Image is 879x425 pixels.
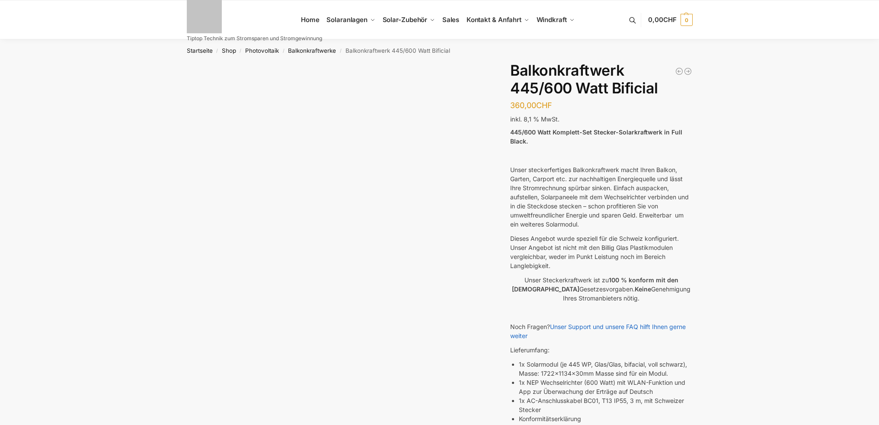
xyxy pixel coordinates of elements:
[510,234,692,270] p: Dieses Angebot wurde speziell für die Schweiz konfiguriert. Unser Angebot ist nicht mit den Billi...
[336,48,345,54] span: /
[510,62,692,97] h1: Balkonkraftwerk 445/600 Watt Bificial
[288,47,336,54] a: Balkonkraftwerke
[519,414,692,423] li: Konformitätserklärung
[187,36,322,41] p: Tiptop Technik zum Stromsparen und Stromgewinnung
[648,7,692,33] a: 0,00CHF 0
[519,396,692,414] li: 1x AC-Anschlusskabel BC01, T13 IP55, 3 m, mit Schweizer Stecker
[222,47,236,54] a: Shop
[519,378,692,396] li: 1x NEP Wechselrichter (600 Watt) mit WLAN-Funktion und App zur Überwachung der Erträge auf Deutsch
[279,48,288,54] span: /
[438,0,463,39] a: Sales
[635,285,651,293] strong: Keine
[510,115,559,123] span: inkl. 8,1 % MwSt.
[245,47,279,54] a: Photovoltaik
[463,0,533,39] a: Kontakt & Anfahrt
[536,101,552,110] span: CHF
[383,16,428,24] span: Solar-Zubehör
[648,16,676,24] span: 0,00
[187,47,213,54] a: Startseite
[467,16,521,24] span: Kontakt & Anfahrt
[442,16,460,24] span: Sales
[510,275,692,303] p: Unser Steckerkraftwerk ist zu Gesetzesvorgaben. Genehmigung Ihres Stromanbieters nötig.
[533,0,578,39] a: Windkraft
[675,67,684,76] a: Steckerkraftwerk 890 Watt mit verstellbaren Balkonhalterungen inkl. Lieferung
[510,322,692,340] p: Noch Fragen?
[537,16,567,24] span: Windkraft
[379,0,438,39] a: Solar-Zubehör
[213,48,222,54] span: /
[510,101,552,110] bdi: 360,00
[510,345,692,355] p: Lieferumfang:
[323,0,379,39] a: Solaranlagen
[663,16,677,24] span: CHF
[510,128,682,145] strong: 445/600 Watt Komplett-Set Stecker-Solarkraftwerk in Full Black.
[171,39,708,62] nav: Breadcrumb
[510,165,692,229] p: Unser steckerfertiges Balkonkraftwerk macht Ihren Balkon, Garten, Carport etc. zur nachhaltigen E...
[684,67,692,76] a: Balkonkraftwerk 600/810 Watt Fullblack
[236,48,245,54] span: /
[519,360,692,378] li: 1x Solarmodul (je 445 WP, Glas/Glas, bifacial, voll schwarz), Masse: 1722x1134x30mm Masse sind fü...
[326,16,368,24] span: Solaranlagen
[510,323,686,339] a: Unser Support und unsere FAQ hilft Ihnen gerne weiter
[681,14,693,26] span: 0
